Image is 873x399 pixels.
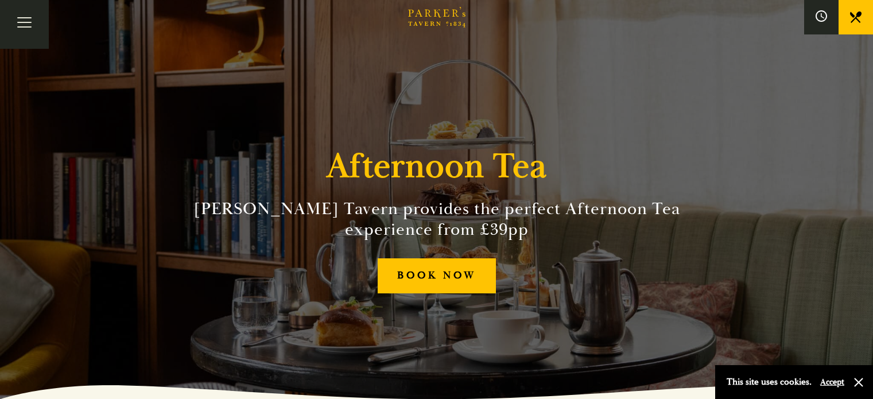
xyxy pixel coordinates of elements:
button: Close and accept [853,377,864,388]
button: Accept [820,377,844,388]
h1: Afternoon Tea [327,146,547,187]
a: BOOK NOW [378,258,496,293]
h2: [PERSON_NAME] Tavern provides the perfect Afternoon Tea experience from £39pp [175,199,699,240]
p: This site uses cookies. [727,374,812,390]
